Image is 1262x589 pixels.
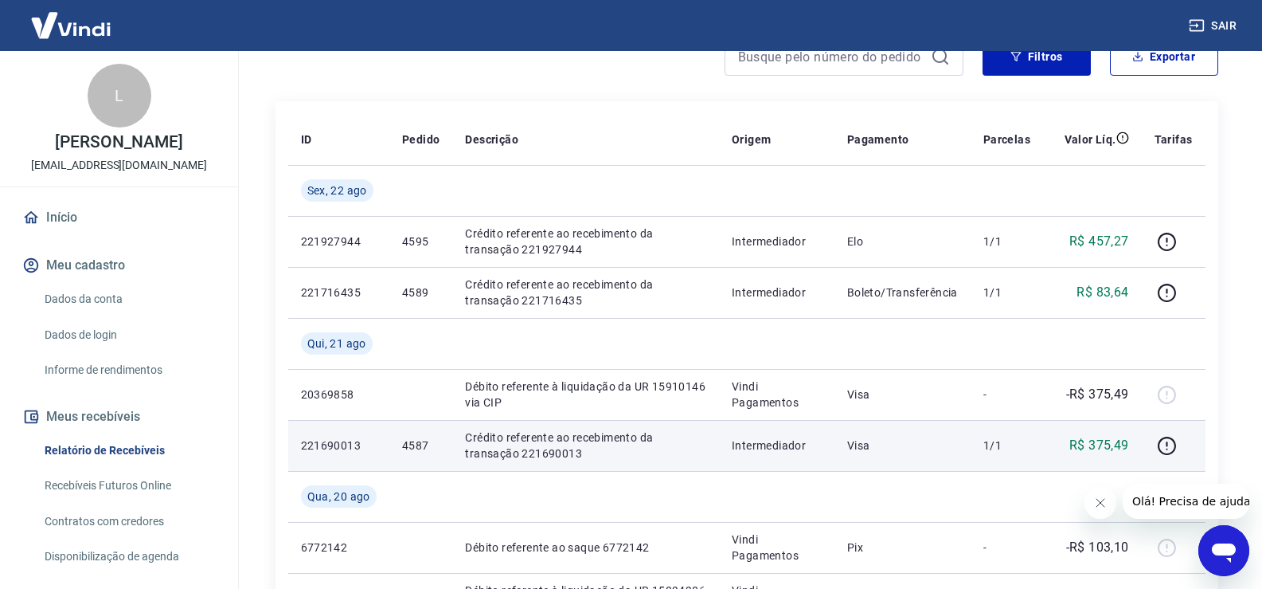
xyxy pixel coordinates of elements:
a: Relatório de Recebíveis [38,434,219,467]
p: Pagamento [847,132,909,147]
img: Vindi [19,1,123,49]
p: 6772142 [301,540,377,556]
p: Intermediador [732,234,822,249]
p: 221927944 [301,234,377,249]
span: Sex, 22 ago [307,183,367,198]
span: Qui, 21 ago [307,336,366,351]
a: Disponibilização de agenda [38,540,219,573]
p: Visa [847,438,958,454]
p: -R$ 103,10 [1066,538,1129,557]
iframe: Fechar mensagem [1084,487,1116,519]
div: L [88,64,151,128]
p: 221716435 [301,285,377,300]
p: Origem [732,132,771,147]
p: [EMAIL_ADDRESS][DOMAIN_NAME] [31,157,207,174]
a: Informe de rendimentos [38,354,219,387]
button: Sair [1186,11,1243,41]
p: Débito referente à liquidação da UR 15910146 via CIP [465,379,706,410]
p: Visa [847,387,958,402]
p: 1/1 [983,438,1030,454]
button: Meus recebíveis [19,399,219,434]
a: Dados de login [38,319,219,351]
p: Crédito referente ao recebimento da transação 221690013 [465,430,706,461]
p: 4589 [402,285,440,300]
p: Vindi Pagamentos [732,532,822,563]
p: ID [301,132,312,147]
p: Parcelas [983,132,1030,147]
p: - [983,387,1030,402]
p: 20369858 [301,387,377,402]
p: R$ 83,64 [1076,283,1128,302]
p: 4587 [402,438,440,454]
p: Intermediador [732,438,822,454]
p: Pix [847,540,958,556]
p: Tarifas [1155,132,1193,147]
p: R$ 457,27 [1069,232,1129,251]
input: Busque pelo número do pedido [738,45,924,69]
p: R$ 375,49 [1069,436,1129,455]
p: 4595 [402,234,440,249]
p: Boleto/Transferência [847,285,958,300]
p: [PERSON_NAME] [55,134,182,151]
p: - [983,540,1030,556]
p: Valor Líq. [1065,132,1116,147]
p: -R$ 375,49 [1066,385,1129,404]
p: Intermediador [732,285,822,300]
button: Exportar [1110,37,1218,76]
a: Dados da conta [38,283,219,316]
button: Filtros [983,37,1091,76]
p: 1/1 [983,234,1030,249]
p: Descrição [465,132,518,147]
p: Pedido [402,132,440,147]
p: Crédito referente ao recebimento da transação 221927944 [465,226,706,257]
a: Início [19,200,219,235]
span: Qua, 20 ago [307,489,370,505]
iframe: Mensagem da empresa [1123,484,1249,519]
a: Contratos com credores [38,505,219,538]
iframe: Botão para abrir a janela de mensagens [1198,525,1249,576]
p: 221690013 [301,438,377,454]
p: Débito referente ao saque 6772142 [465,540,706,556]
p: Crédito referente ao recebimento da transação 221716435 [465,277,706,308]
span: Olá! Precisa de ajuda? [10,11,134,24]
p: 1/1 [983,285,1030,300]
p: Vindi Pagamentos [732,379,822,410]
button: Meu cadastro [19,248,219,283]
a: Recebíveis Futuros Online [38,469,219,502]
p: Elo [847,234,958,249]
